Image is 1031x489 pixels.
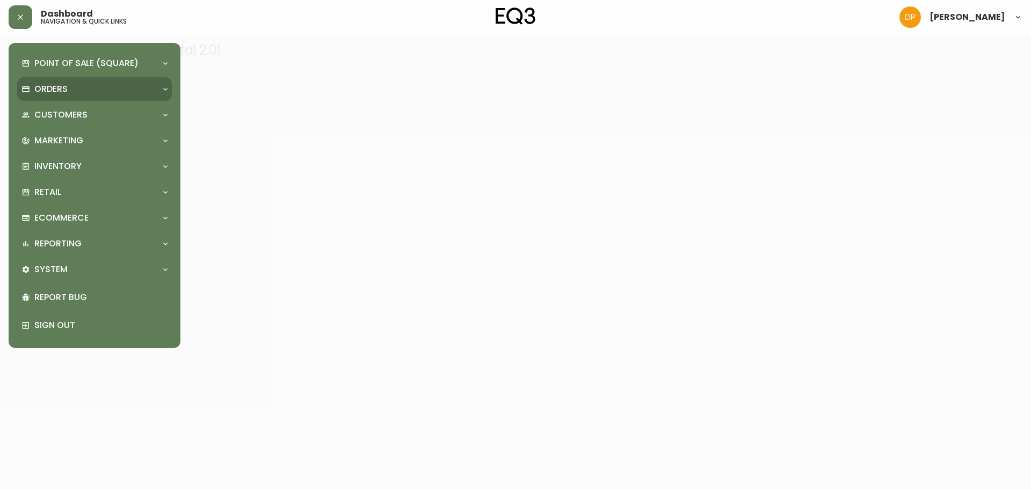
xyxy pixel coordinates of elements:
div: System [17,258,172,281]
div: Ecommerce [17,206,172,230]
p: Inventory [34,160,82,172]
div: Sign Out [17,311,172,339]
p: Marketing [34,135,83,147]
p: Retail [34,186,61,198]
p: Point of Sale (Square) [34,57,139,69]
img: b0154ba12ae69382d64d2f3159806b19 [899,6,921,28]
img: logo [496,8,535,25]
div: Reporting [17,232,172,256]
p: Ecommerce [34,212,89,224]
p: Customers [34,109,88,121]
p: Orders [34,83,68,95]
p: Reporting [34,238,82,250]
h5: navigation & quick links [41,18,127,25]
span: [PERSON_NAME] [930,13,1005,21]
p: System [34,264,68,275]
div: Point of Sale (Square) [17,52,172,75]
p: Report Bug [34,291,168,303]
div: Marketing [17,129,172,152]
div: Inventory [17,155,172,178]
div: Orders [17,77,172,101]
div: Report Bug [17,283,172,311]
p: Sign Out [34,319,168,331]
span: Dashboard [41,10,93,18]
div: Retail [17,180,172,204]
div: Customers [17,103,172,127]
